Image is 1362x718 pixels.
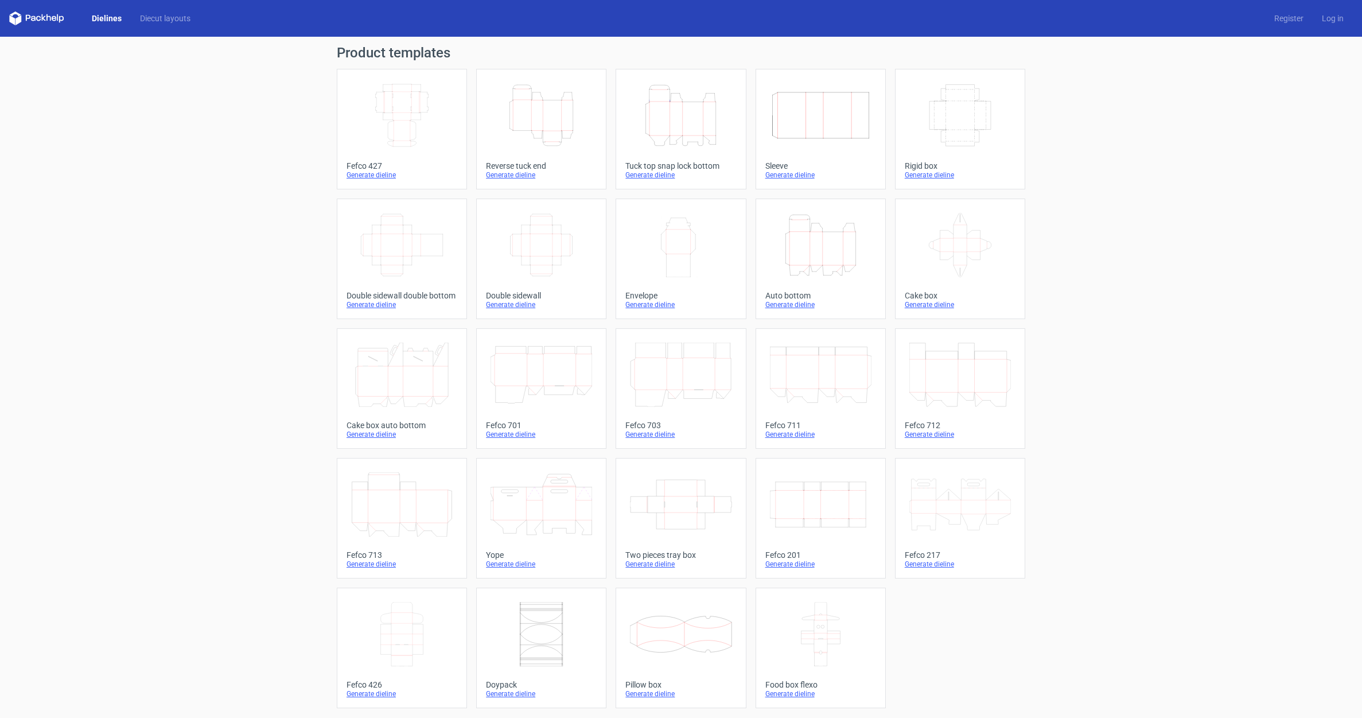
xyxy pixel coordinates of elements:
[616,328,746,449] a: Fefco 703Generate dieline
[905,430,1015,439] div: Generate dieline
[616,588,746,708] a: Pillow boxGenerate dieline
[337,328,467,449] a: Cake box auto bottomGenerate dieline
[756,458,886,579] a: Fefco 201Generate dieline
[1265,13,1313,24] a: Register
[625,689,736,698] div: Generate dieline
[486,161,597,170] div: Reverse tuck end
[486,680,597,689] div: Doypack
[347,300,457,309] div: Generate dieline
[337,458,467,579] a: Fefco 713Generate dieline
[625,680,736,689] div: Pillow box
[625,430,736,439] div: Generate dieline
[337,199,467,319] a: Double sidewall double bottomGenerate dieline
[131,13,200,24] a: Diecut layouts
[905,550,1015,560] div: Fefco 217
[83,13,131,24] a: Dielines
[905,161,1015,170] div: Rigid box
[476,199,606,319] a: Double sidewallGenerate dieline
[625,161,736,170] div: Tuck top snap lock bottom
[625,550,736,560] div: Two pieces tray box
[476,458,606,579] a: YopeGenerate dieline
[765,291,876,300] div: Auto bottom
[765,430,876,439] div: Generate dieline
[347,161,457,170] div: Fefco 427
[476,588,606,708] a: DoypackGenerate dieline
[756,588,886,708] a: Food box flexoGenerate dieline
[625,421,736,430] div: Fefco 703
[625,560,736,569] div: Generate dieline
[347,291,457,300] div: Double sidewall double bottom
[347,430,457,439] div: Generate dieline
[756,69,886,189] a: SleeveGenerate dieline
[337,588,467,708] a: Fefco 426Generate dieline
[616,458,746,579] a: Two pieces tray boxGenerate dieline
[625,291,736,300] div: Envelope
[895,458,1025,579] a: Fefco 217Generate dieline
[486,300,597,309] div: Generate dieline
[765,170,876,180] div: Generate dieline
[486,421,597,430] div: Fefco 701
[765,689,876,698] div: Generate dieline
[756,199,886,319] a: Auto bottomGenerate dieline
[476,69,606,189] a: Reverse tuck endGenerate dieline
[756,328,886,449] a: Fefco 711Generate dieline
[905,300,1015,309] div: Generate dieline
[625,300,736,309] div: Generate dieline
[765,300,876,309] div: Generate dieline
[616,69,746,189] a: Tuck top snap lock bottomGenerate dieline
[895,328,1025,449] a: Fefco 712Generate dieline
[337,69,467,189] a: Fefco 427Generate dieline
[625,170,736,180] div: Generate dieline
[895,199,1025,319] a: Cake boxGenerate dieline
[905,170,1015,180] div: Generate dieline
[486,689,597,698] div: Generate dieline
[347,680,457,689] div: Fefco 426
[347,421,457,430] div: Cake box auto bottom
[486,560,597,569] div: Generate dieline
[486,170,597,180] div: Generate dieline
[486,430,597,439] div: Generate dieline
[905,560,1015,569] div: Generate dieline
[765,161,876,170] div: Sleeve
[347,170,457,180] div: Generate dieline
[905,421,1015,430] div: Fefco 712
[765,680,876,689] div: Food box flexo
[347,550,457,560] div: Fefco 713
[765,421,876,430] div: Fefco 711
[486,550,597,560] div: Yope
[1313,13,1353,24] a: Log in
[765,550,876,560] div: Fefco 201
[905,291,1015,300] div: Cake box
[616,199,746,319] a: EnvelopeGenerate dieline
[765,560,876,569] div: Generate dieline
[476,328,606,449] a: Fefco 701Generate dieline
[347,689,457,698] div: Generate dieline
[895,69,1025,189] a: Rigid boxGenerate dieline
[337,46,1025,60] h1: Product templates
[347,560,457,569] div: Generate dieline
[486,291,597,300] div: Double sidewall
